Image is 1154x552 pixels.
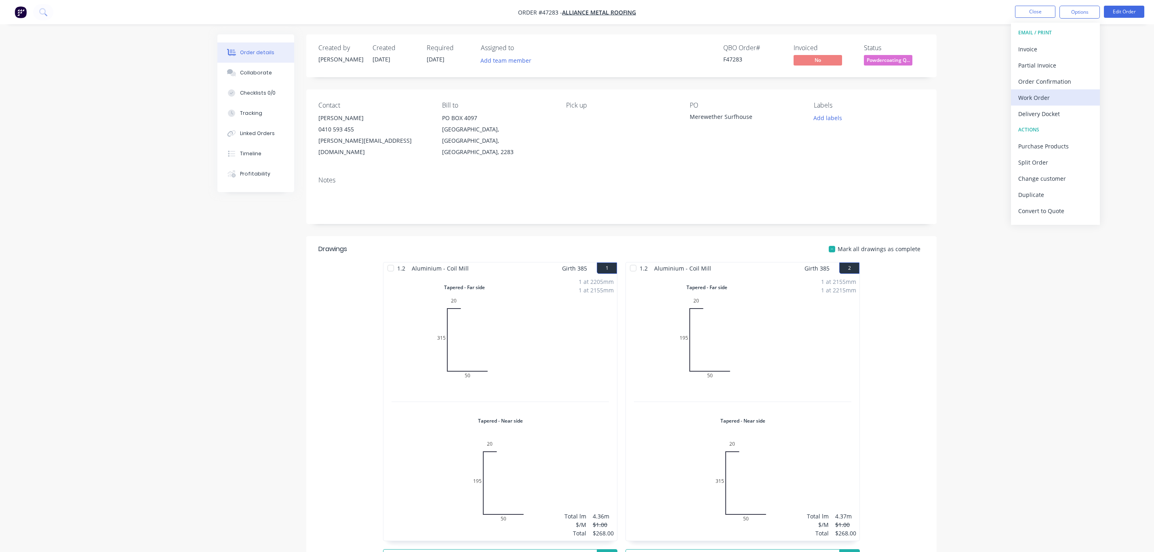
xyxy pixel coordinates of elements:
[481,55,536,66] button: Add team member
[723,55,784,63] div: F47283
[318,176,924,184] div: Notes
[597,262,617,274] button: 1
[835,512,856,520] div: 4.37m
[1018,205,1093,217] div: Convert to Quote
[579,277,614,286] div: 1 at 2205mm
[564,520,586,529] div: $/M
[593,520,614,529] div: $1.00
[864,55,912,67] button: Powdercoating Q...
[804,262,830,274] span: Girth 385
[1059,6,1100,19] button: Options
[821,277,856,286] div: 1 at 2155mm
[723,44,784,52] div: QBO Order #
[864,55,912,65] span: Powdercoating Q...
[564,529,586,537] div: Total
[579,286,614,294] div: 1 at 2155mm
[1018,92,1093,104] div: Work Order
[690,112,791,124] div: Merewether Surfhouse
[814,102,924,109] div: Labels
[1018,140,1093,152] div: Purchase Products
[240,49,274,56] div: Order details
[1011,41,1100,57] button: Invoice
[217,83,294,103] button: Checklists 0/0
[442,124,553,158] div: [GEOGRAPHIC_DATA], [GEOGRAPHIC_DATA], [GEOGRAPHIC_DATA], 2283
[1104,6,1144,18] button: Edit Order
[564,512,586,520] div: Total lm
[240,170,270,178] div: Profitability
[835,520,856,529] div: $1.00
[318,124,429,135] div: 0410 593 455
[636,262,651,274] span: 1.2
[442,112,553,124] div: PO BOX 4097
[1018,189,1093,201] div: Duplicate
[240,150,261,157] div: Timeline
[1011,203,1100,219] button: Convert to Quote
[318,244,347,254] div: Drawings
[373,55,390,63] span: [DATE]
[1011,219,1100,235] button: Archive
[240,89,276,97] div: Checklists 0/0
[566,102,677,109] div: Pick up
[1015,6,1055,18] button: Close
[1011,154,1100,170] button: Split Order
[1011,57,1100,73] button: Partial Invoice
[838,245,920,253] span: Mark all drawings as complete
[1011,122,1100,138] button: ACTIONS
[1011,138,1100,154] button: Purchase Products
[794,55,842,65] span: No
[1018,125,1093,135] div: ACTIONS
[373,44,417,52] div: Created
[1018,157,1093,168] div: Split Order
[807,512,829,520] div: Total lm
[217,164,294,184] button: Profitability
[807,520,829,529] div: $/M
[809,112,846,123] button: Add labels
[442,102,553,109] div: Bill to
[427,55,444,63] span: [DATE]
[217,63,294,83] button: Collaborate
[1018,76,1093,87] div: Order Confirmation
[394,262,409,274] span: 1.2
[318,135,429,158] div: [PERSON_NAME][EMAIL_ADDRESS][DOMAIN_NAME]
[217,144,294,164] button: Timeline
[1018,27,1093,38] div: EMAIL / PRINT
[240,110,262,117] div: Tracking
[476,55,536,66] button: Add team member
[217,42,294,63] button: Order details
[821,286,856,294] div: 1 at 2215mm
[1018,43,1093,55] div: Invoice
[481,44,562,52] div: Assigned to
[1018,108,1093,120] div: Delivery Docket
[318,112,429,158] div: [PERSON_NAME]0410 593 455[PERSON_NAME][EMAIL_ADDRESS][DOMAIN_NAME]
[864,44,924,52] div: Status
[593,512,614,520] div: 4.36m
[442,112,553,158] div: PO BOX 4097[GEOGRAPHIC_DATA], [GEOGRAPHIC_DATA], [GEOGRAPHIC_DATA], 2283
[318,55,363,63] div: [PERSON_NAME]
[240,130,275,137] div: Linked Orders
[217,103,294,123] button: Tracking
[807,529,829,537] div: Total
[217,123,294,144] button: Linked Orders
[626,274,859,541] div: Tapered - Far side02019550Tapered - Near side020315501 at 2155mm1 at 2215mmTotal lm$/MTotal4.37m$...
[318,112,429,124] div: [PERSON_NAME]
[562,8,636,16] a: ALLIANCE METAL ROOFING
[318,102,429,109] div: Contact
[427,44,471,52] div: Required
[651,262,714,274] span: Aluminium - Coil Mill
[794,44,854,52] div: Invoiced
[383,274,617,541] div: Tapered - Far side02031550Tapered - Near side020195501 at 2205mm1 at 2155mmTotal lm$/MTotal4.36m$...
[1018,221,1093,233] div: Archive
[839,262,859,274] button: 2
[1011,106,1100,122] button: Delivery Docket
[1011,186,1100,203] button: Duplicate
[1011,25,1100,41] button: EMAIL / PRINT
[1011,170,1100,186] button: Change customer
[1011,73,1100,89] button: Order Confirmation
[562,262,587,274] span: Girth 385
[518,8,562,16] span: Order #47283 -
[240,69,272,76] div: Collaborate
[690,102,800,109] div: PO
[1018,59,1093,71] div: Partial Invoice
[1018,173,1093,184] div: Change customer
